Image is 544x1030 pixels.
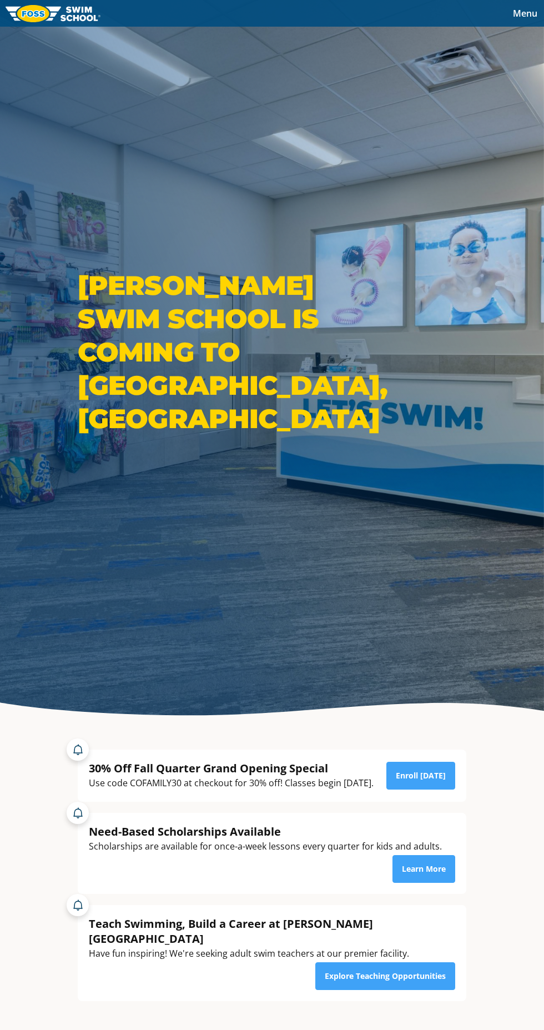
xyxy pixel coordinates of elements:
span: Menu [513,7,537,19]
h1: [PERSON_NAME] Swim School is coming to [GEOGRAPHIC_DATA], [GEOGRAPHIC_DATA] [78,269,400,435]
div: Teach Swimming, Build a Career at [PERSON_NAME][GEOGRAPHIC_DATA] [89,916,455,946]
a: Explore Teaching Opportunities [315,962,455,990]
div: Need-Based Scholarships Available [89,824,442,839]
div: Scholarships are available for once-a-week lessons every quarter for kids and adults. [89,839,442,854]
a: Enroll [DATE] [386,762,455,790]
img: FOSS Swim School Logo [6,5,100,22]
div: Have fun inspiring! We're seeking adult swim teachers at our premier facility. [89,946,455,961]
div: Use code COFAMILY30 at checkout for 30% off! Classes begin [DATE]. [89,776,374,791]
div: 30% Off Fall Quarter Grand Opening Special [89,761,374,776]
button: Toggle navigation [506,5,544,22]
a: Learn More [392,855,455,883]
